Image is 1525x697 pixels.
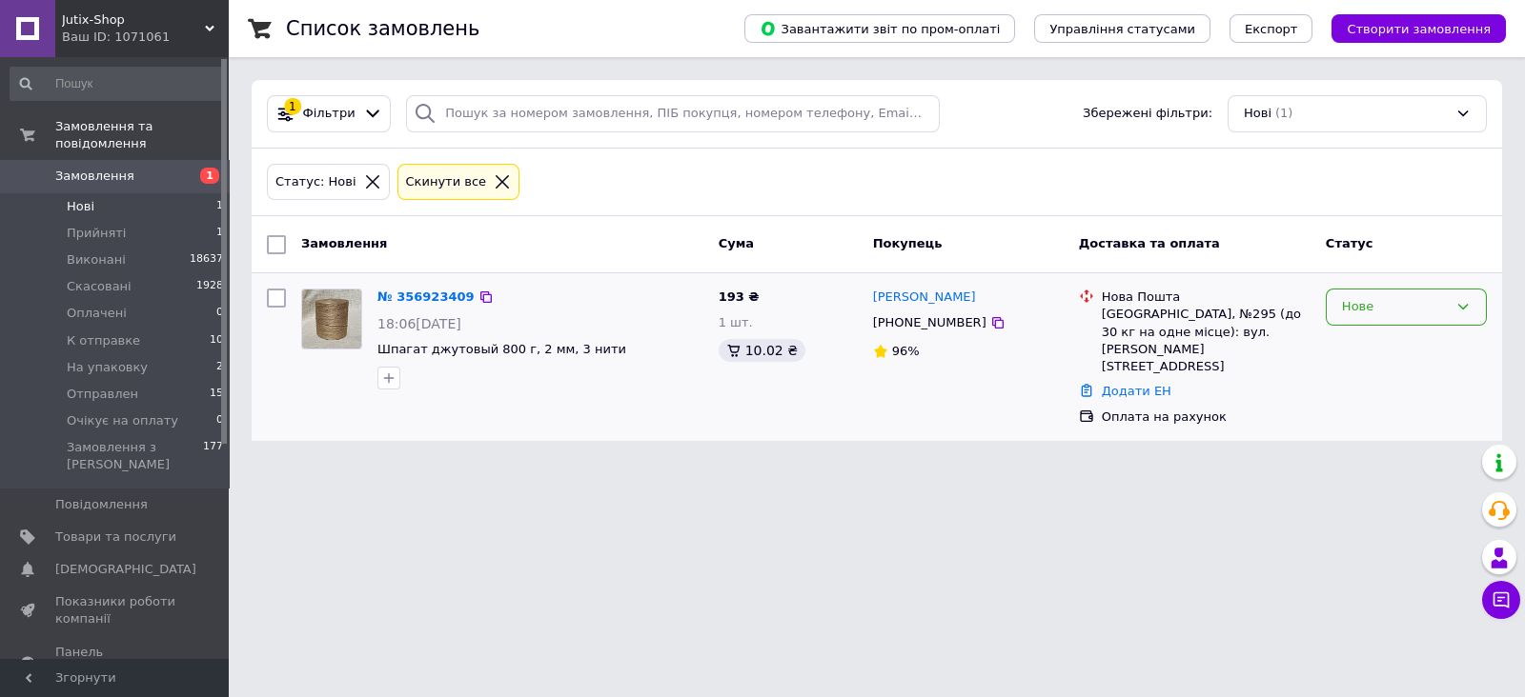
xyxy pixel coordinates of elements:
[1102,384,1171,398] a: Додати ЕН
[873,236,943,250] span: Покупець
[406,95,940,132] input: Пошук за номером замовлення, ПІБ покупця, номером телефону, Email, номером накладної
[284,98,301,115] div: 1
[377,289,475,304] a: № 356923409
[1102,289,1311,306] div: Нова Пошта
[301,236,387,250] span: Замовлення
[873,289,976,307] a: [PERSON_NAME]
[67,412,178,429] span: Очікує на оплату
[719,289,760,304] span: 193 ₴
[1102,408,1311,426] div: Оплата на рахунок
[1245,22,1298,36] span: Експорт
[1083,105,1212,123] span: Збережені фільтри:
[196,278,223,295] span: 1928
[760,20,1000,37] span: Завантажити звіт по пром-оплаті
[1034,14,1210,43] button: Управління статусами
[62,29,229,46] div: Ваш ID: 1071061
[1244,105,1271,123] span: Нові
[210,332,223,349] span: 10
[1312,21,1506,35] a: Створити замовлення
[67,332,140,349] span: К отправке
[286,17,479,40] h1: Список замовлень
[1326,236,1373,250] span: Статус
[744,14,1015,43] button: Завантажити звіт по пром-оплаті
[719,315,753,329] span: 1 шт.
[62,11,205,29] span: Jutix-Shop
[301,289,362,349] a: Фото товару
[302,289,361,348] img: Фото товару
[55,644,176,678] span: Панель управління
[67,251,126,269] span: Виконані
[55,528,176,546] span: Товари та послуги
[869,310,990,335] div: [PHONE_NUMBER]
[210,386,223,403] span: 15
[55,561,196,578] span: [DEMOGRAPHIC_DATA]
[67,386,138,403] span: Отправлен
[892,344,920,358] span: 96%
[216,305,223,322] span: 0
[55,496,148,513] span: Повідомлення
[67,225,126,242] span: Прийняті
[1342,297,1448,317] div: Нове
[216,412,223,429] span: 0
[67,198,94,215] span: Нові
[200,168,219,184] span: 1
[377,316,461,331] span: 18:06[DATE]
[55,118,229,152] span: Замовлення та повідомлення
[67,359,148,376] span: На упаковку
[719,339,805,362] div: 10.02 ₴
[1332,14,1506,43] button: Створити замовлення
[377,342,626,356] a: Шпагат джутовый 800 г, 2 мм, 3 нити
[272,172,360,192] div: Статус: Нові
[67,305,127,322] span: Оплачені
[67,439,203,473] span: Замовлення з [PERSON_NAME]
[55,168,134,185] span: Замовлення
[1275,106,1292,120] span: (1)
[10,67,225,101] input: Пошук
[303,105,356,123] span: Фільтри
[1230,14,1313,43] button: Експорт
[1102,306,1311,375] div: [GEOGRAPHIC_DATA], №295 (до 30 кг на одне місце): вул. [PERSON_NAME][STREET_ADDRESS]
[55,593,176,627] span: Показники роботи компанії
[719,236,754,250] span: Cума
[1482,581,1520,619] button: Чат з покупцем
[216,198,223,215] span: 1
[402,172,491,192] div: Cкинути все
[1079,236,1220,250] span: Доставка та оплата
[203,439,223,473] span: 177
[1049,22,1195,36] span: Управління статусами
[190,251,223,269] span: 18637
[216,225,223,242] span: 1
[216,359,223,376] span: 2
[67,278,132,295] span: Скасовані
[1347,22,1491,36] span: Створити замовлення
